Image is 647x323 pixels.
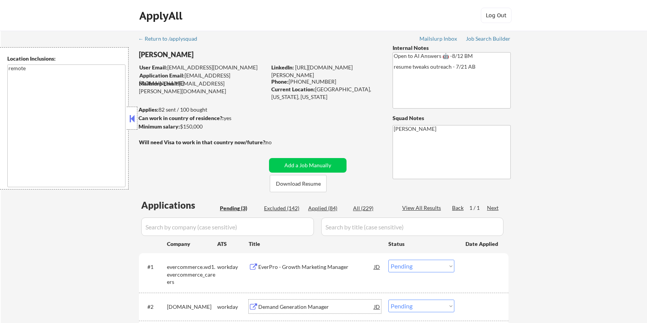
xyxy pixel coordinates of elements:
[138,36,205,43] a: ← Return to /applysquad
[139,139,267,145] strong: Will need Visa to work in that country now/future?:
[217,240,249,248] div: ATS
[7,55,125,63] div: Location Inclusions:
[258,303,374,311] div: Demand Generation Manager
[466,36,511,41] div: Job Search Builder
[466,36,511,43] a: Job Search Builder
[249,240,381,248] div: Title
[393,114,511,122] div: Squad Notes
[271,78,289,85] strong: Phone:
[393,44,511,52] div: Internal Notes
[139,115,224,121] strong: Can work in country of residence?:
[321,218,503,236] input: Search by title (case sensitive)
[141,201,217,210] div: Applications
[258,263,374,271] div: EverPro - Growth Marketing Manager
[139,64,266,71] div: [EMAIL_ADDRESS][DOMAIN_NAME]
[264,204,302,212] div: Excluded (142)
[220,204,258,212] div: Pending (3)
[419,36,458,43] a: Mailslurp Inbox
[271,78,380,86] div: [PHONE_NUMBER]
[271,64,294,71] strong: LinkedIn:
[139,123,266,130] div: $150,000
[167,240,217,248] div: Company
[217,303,249,311] div: workday
[308,204,347,212] div: Applied (84)
[271,86,315,92] strong: Current Location:
[487,204,499,212] div: Next
[270,175,327,192] button: Download Resume
[266,138,287,146] div: no
[217,263,249,271] div: workday
[373,300,381,313] div: JD
[452,204,464,212] div: Back
[147,303,161,311] div: #2
[139,50,297,59] div: [PERSON_NAME]
[167,263,217,286] div: evercommerce.wd1.evercommerce_careers
[139,72,185,79] strong: Application Email:
[271,86,380,101] div: [GEOGRAPHIC_DATA], [US_STATE], [US_STATE]
[139,80,266,95] div: [EMAIL_ADDRESS][PERSON_NAME][DOMAIN_NAME]
[139,114,264,122] div: yes
[481,8,512,23] button: Log Out
[139,64,167,71] strong: User Email:
[139,106,266,114] div: 82 sent / 100 bought
[141,218,314,236] input: Search by company (case sensitive)
[147,263,161,271] div: #1
[139,106,158,113] strong: Applies:
[465,240,499,248] div: Date Applied
[139,9,185,22] div: ApplyAll
[167,303,217,311] div: [DOMAIN_NAME]
[402,204,443,212] div: View All Results
[353,204,391,212] div: All (229)
[469,204,487,212] div: 1 / 1
[269,158,347,173] button: Add a Job Manually
[138,36,205,41] div: ← Return to /applysquad
[139,72,266,87] div: [EMAIL_ADDRESS][DOMAIN_NAME]
[419,36,458,41] div: Mailslurp Inbox
[388,237,454,250] div: Status
[139,80,179,87] strong: Mailslurp Email:
[139,123,180,130] strong: Minimum salary:
[373,260,381,274] div: JD
[271,64,353,78] a: [URL][DOMAIN_NAME][PERSON_NAME]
